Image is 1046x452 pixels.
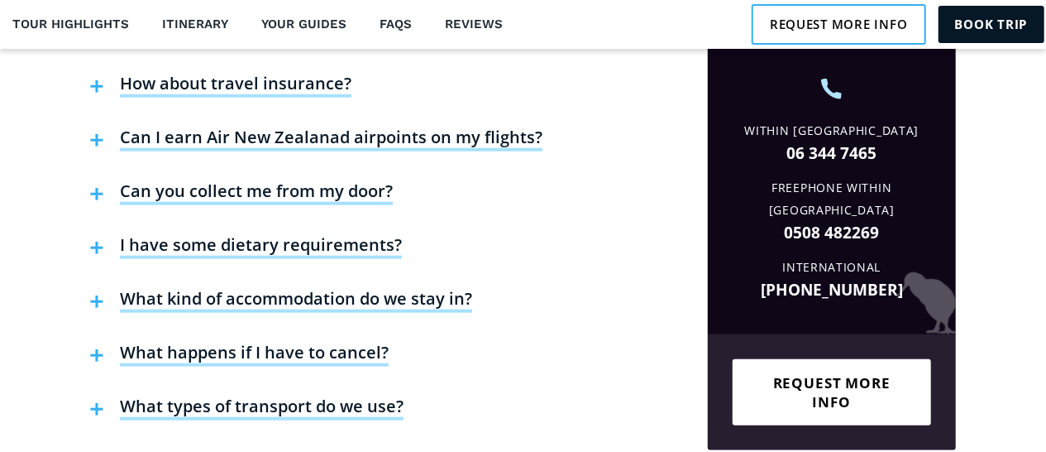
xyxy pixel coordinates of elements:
a: Request more info [733,359,931,426]
a: Book trip [939,6,1044,42]
a: [PHONE_NUMBER] [720,279,943,301]
h4: Can I earn Air New Zealanad airpoints on my flights? [120,127,542,151]
a: FAQs [370,5,423,44]
h4: How about travel insurance? [120,73,351,98]
button: I have some dietary requirements? [82,222,410,276]
a: Reviews [435,5,513,44]
div: Within [GEOGRAPHIC_DATA] [720,120,943,142]
h4: Can you collect me from my door? [120,180,393,205]
a: Request more info [752,4,926,44]
h4: What types of transport do we use? [120,396,404,421]
h4: What happens if I have to cancel? [120,342,389,367]
a: 0508 482269 [720,222,943,244]
a: 06 344 7465 [720,142,943,165]
div: Freephone Within [GEOGRAPHIC_DATA] [720,177,943,222]
h4: What kind of accommodation do we stay in? [120,288,472,313]
button: Can you collect me from my door? [82,168,401,222]
a: Your guides [251,5,357,44]
button: What types of transport do we use? [82,383,412,437]
button: Can I earn Air New Zealanad airpoints on my flights? [82,114,551,168]
div: International [720,257,943,279]
a: Itinerary [152,5,239,44]
button: How about travel insurance? [82,60,360,114]
button: What kind of accommodation do we stay in? [82,276,480,329]
h4: I have some dietary requirements? [120,234,402,259]
button: What happens if I have to cancel? [82,329,397,383]
a: Tour highlights [2,5,140,44]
